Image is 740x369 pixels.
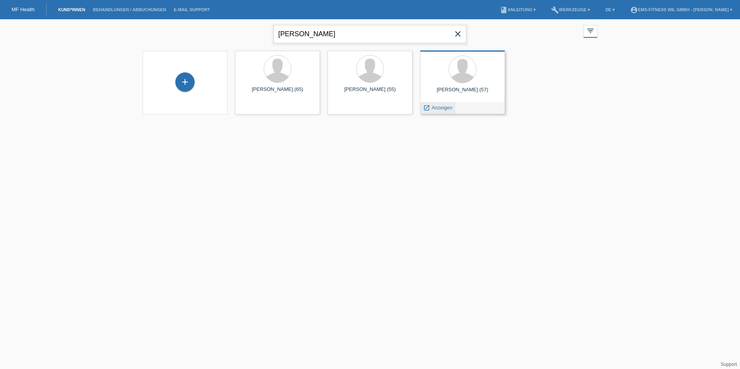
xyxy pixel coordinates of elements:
[423,104,430,111] i: launch
[496,7,540,12] a: bookAnleitung ▾
[426,87,499,99] div: [PERSON_NAME] (57)
[547,7,594,12] a: buildWerkzeuge ▾
[551,6,559,14] i: build
[423,105,452,111] a: launch Anzeigen
[334,86,406,99] div: [PERSON_NAME] (55)
[54,7,89,12] a: Kund*innen
[630,6,638,14] i: account_circle
[432,105,452,111] span: Anzeigen
[12,7,35,12] a: MF Health
[721,362,737,367] a: Support
[500,6,508,14] i: book
[586,27,595,35] i: filter_list
[626,7,736,12] a: account_circleEMS-Fitness Wil GmbH - [PERSON_NAME] ▾
[176,75,194,89] div: Kund*in hinzufügen
[453,29,462,39] i: close
[241,86,314,99] div: [PERSON_NAME] (65)
[89,7,170,12] a: Behandlungen / Abbuchungen
[602,7,619,12] a: DE ▾
[170,7,214,12] a: E-Mail Support
[274,25,466,43] input: Suche...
